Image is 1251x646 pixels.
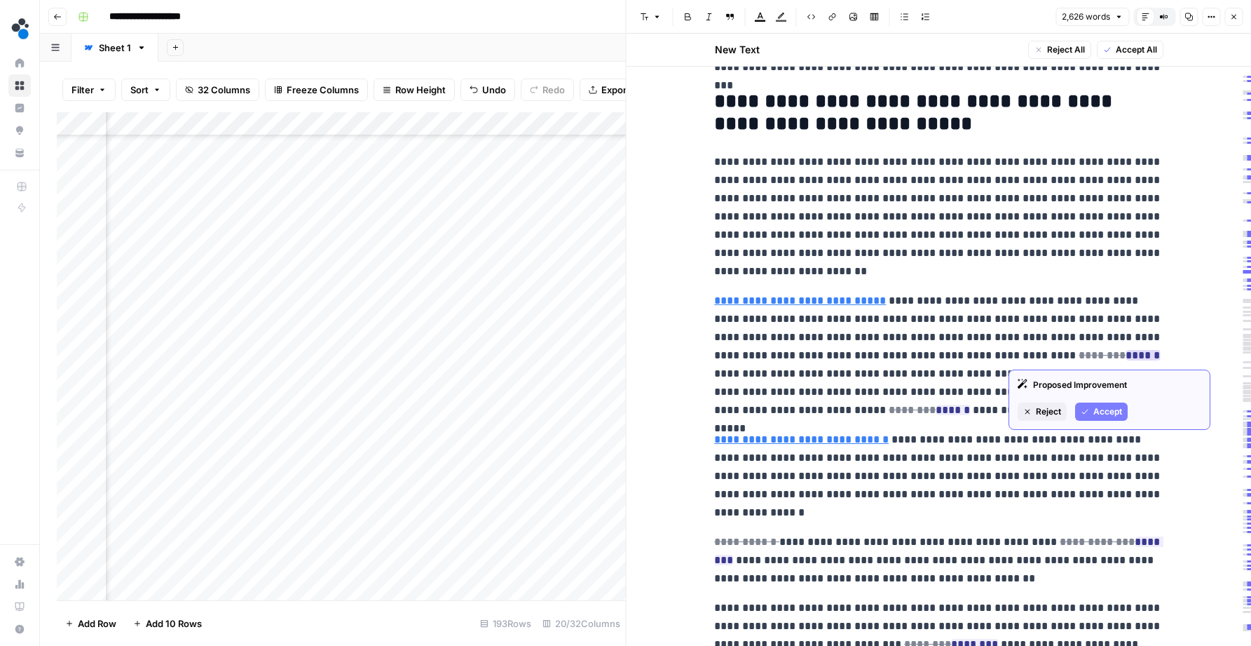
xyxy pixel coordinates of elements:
[176,79,259,101] button: 32 Columns
[1096,41,1163,59] button: Accept All
[146,617,202,631] span: Add 10 Rows
[580,79,660,101] button: Export CSV
[537,612,626,635] div: 20/32 Columns
[395,83,446,97] span: Row Height
[482,83,506,97] span: Undo
[474,612,537,635] div: 193 Rows
[265,79,368,101] button: Freeze Columns
[8,97,31,119] a: Insights
[1075,403,1128,421] button: Accept
[8,595,31,618] a: Learning Hub
[8,142,31,164] a: Your Data
[374,79,455,101] button: Row Height
[62,79,116,101] button: Filter
[121,79,170,101] button: Sort
[521,79,574,101] button: Redo
[1115,43,1156,56] span: Accept All
[71,34,158,62] a: Sheet 1
[8,74,31,97] a: Browse
[8,573,31,595] a: Usage
[601,83,651,97] span: Export CSV
[1093,405,1122,418] span: Accept
[1027,41,1091,59] button: Reject All
[8,119,31,142] a: Opportunities
[8,618,31,640] button: Help + Support
[125,612,210,635] button: Add 10 Rows
[1018,403,1067,421] button: Reject
[287,83,359,97] span: Freeze Columns
[8,551,31,573] a: Settings
[71,83,94,97] span: Filter
[8,11,31,46] button: Workspace: spot.ai
[130,83,149,97] span: Sort
[542,83,565,97] span: Redo
[57,612,125,635] button: Add Row
[78,617,116,631] span: Add Row
[1046,43,1084,56] span: Reject All
[8,16,34,41] img: spot.ai Logo
[714,43,759,57] h2: New Text
[1055,8,1129,26] button: 2,626 words
[1062,11,1110,23] span: 2,626 words
[1036,405,1061,418] span: Reject
[1018,379,1201,391] div: Proposed Improvement
[99,41,131,55] div: Sheet 1
[8,52,31,74] a: Home
[198,83,250,97] span: 32 Columns
[460,79,515,101] button: Undo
